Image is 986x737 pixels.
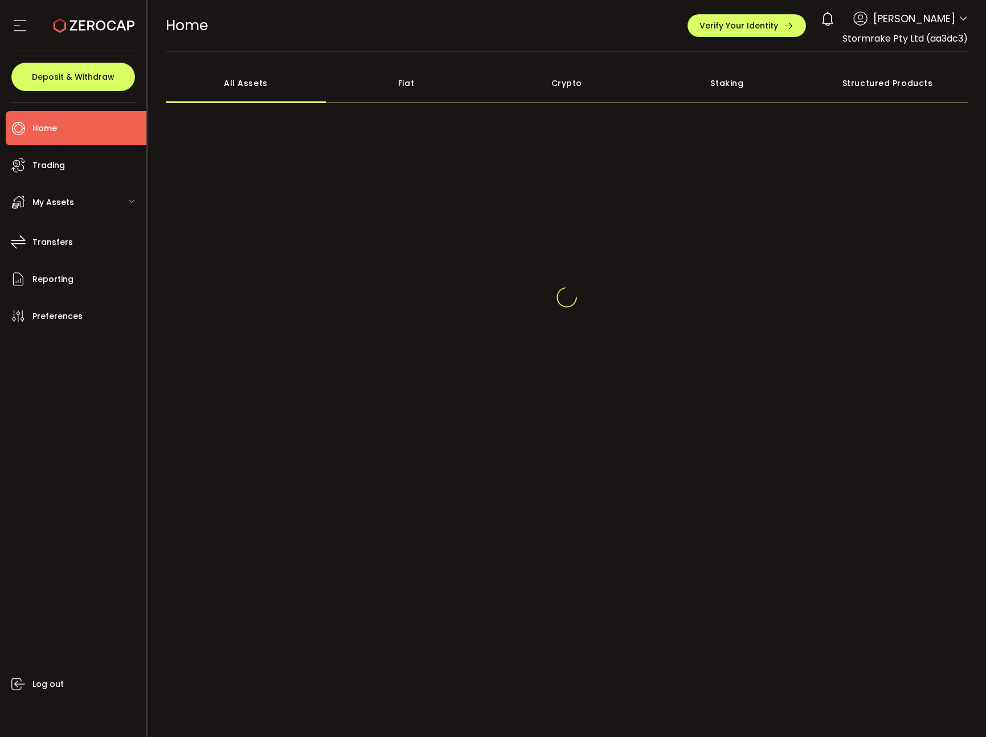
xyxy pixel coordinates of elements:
[32,308,83,325] span: Preferences
[688,14,806,37] button: Verify Your Identity
[873,11,955,26] span: [PERSON_NAME]
[486,63,647,103] div: Crypto
[32,234,73,251] span: Transfers
[647,63,808,103] div: Staking
[807,63,968,103] div: Structured Products
[326,63,486,103] div: Fiat
[32,120,57,137] span: Home
[32,676,64,693] span: Log out
[32,194,74,211] span: My Assets
[166,63,326,103] div: All Assets
[32,157,65,174] span: Trading
[32,271,73,288] span: Reporting
[166,15,208,35] span: Home
[11,63,135,91] button: Deposit & Withdraw
[32,73,114,81] span: Deposit & Withdraw
[699,22,778,30] span: Verify Your Identity
[842,32,968,45] span: Stormrake Pty Ltd (aa3dc3)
